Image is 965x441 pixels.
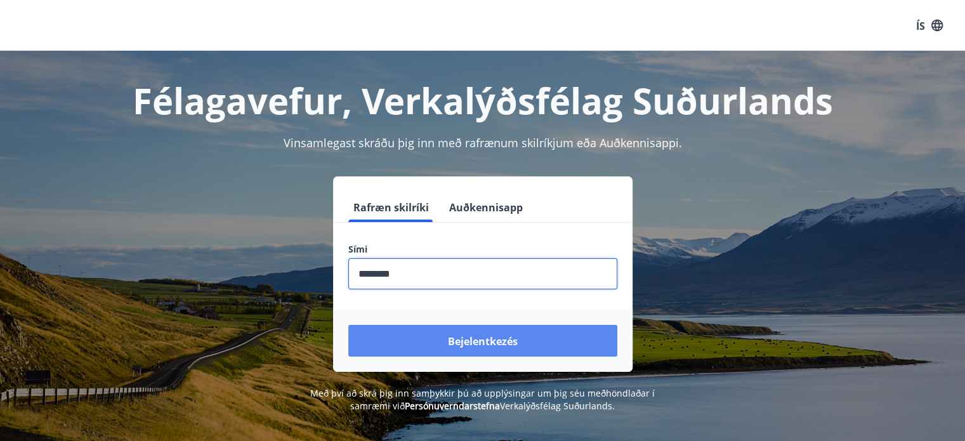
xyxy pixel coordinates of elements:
[348,243,367,255] font: Sími
[284,135,682,150] font: Vinsamlegast skráðu þig inn með rafrænum skilríkjum eða Auðkennisappi.
[916,18,925,32] font: ÍS
[448,334,518,348] font: Bejelentkezés
[353,201,429,214] font: Rafræn skilríki
[500,400,615,412] font: Verkalýðsfélag Suðurlands.
[133,76,833,124] font: Félagavefur, Verkalýðsfélag Suðurlands
[348,325,617,357] button: Bejelentkezés
[449,201,523,214] font: Auðkennisapp
[310,387,655,412] font: Með því að skrá þig inn samþykkir þú að upplýsingar um þig séu meðhöndlaðar í samræmi við
[909,13,950,37] button: ÍS
[405,400,500,412] a: Persónuverndarstefna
